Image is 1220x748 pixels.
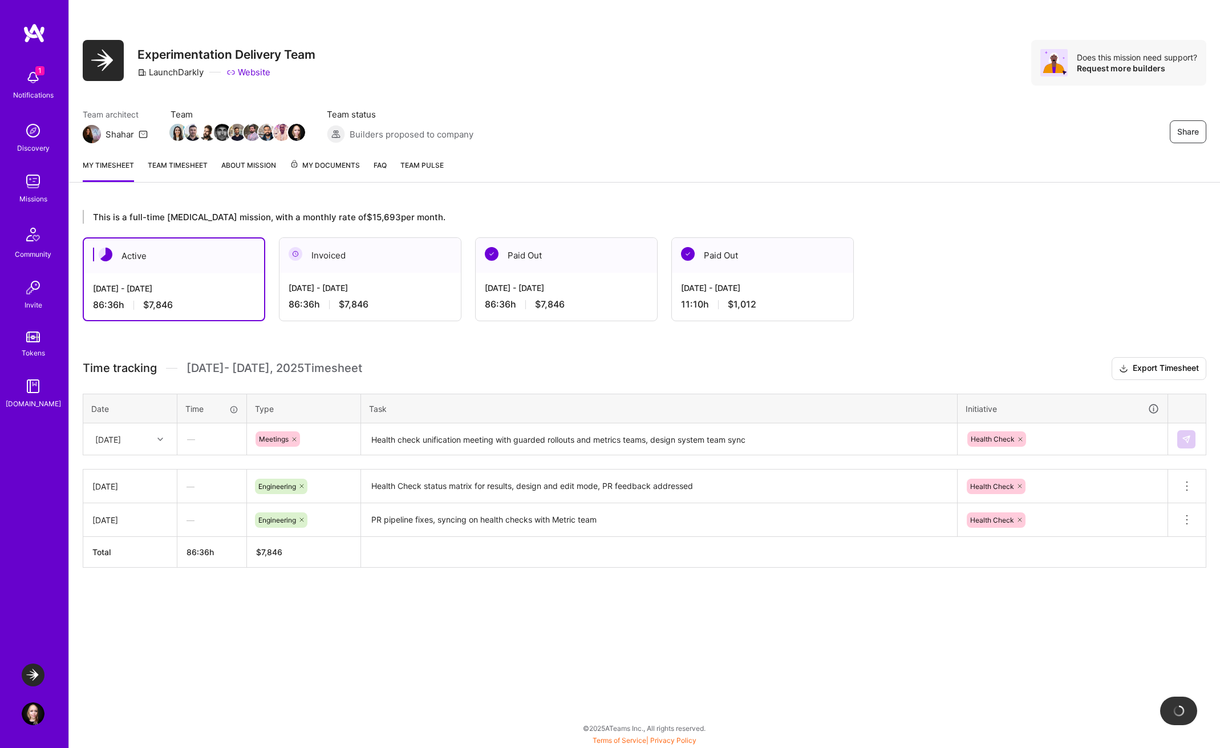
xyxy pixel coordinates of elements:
[26,331,40,342] img: tokens
[593,736,646,745] a: Terms of Service
[289,298,452,310] div: 86:36 h
[99,248,112,261] img: Active
[171,108,304,120] span: Team
[22,702,44,725] img: User Avatar
[185,403,238,415] div: Time
[274,123,289,142] a: Team Member Avatar
[23,23,46,43] img: logo
[361,394,958,423] th: Task
[966,402,1160,415] div: Initiative
[681,298,844,310] div: 11:10 h
[229,124,246,141] img: Team Member Avatar
[22,170,44,193] img: teamwork
[1077,52,1197,63] div: Does this mission need support?
[19,664,47,686] a: LaunchDarkly: Experimentation Delivery Team
[327,125,345,143] img: Builders proposed to company
[339,298,368,310] span: $7,846
[157,436,163,442] i: icon Chevron
[148,159,208,182] a: Team timesheet
[106,128,134,140] div: Shahar
[1177,126,1199,138] span: Share
[19,702,47,725] a: User Avatar
[22,664,44,686] img: LaunchDarkly: Experimentation Delivery Team
[137,68,147,77] i: icon CompanyGray
[221,159,276,182] a: About Mission
[476,238,657,273] div: Paid Out
[260,123,274,142] a: Team Member Avatar
[289,282,452,294] div: [DATE] - [DATE]
[83,40,124,81] img: Company Logo
[290,159,360,182] a: My Documents
[22,119,44,142] img: discovery
[374,159,387,182] a: FAQ
[83,210,1120,224] div: This is a full-time [MEDICAL_DATA] mission, with a monthly rate of $15,693 per month.
[83,361,157,375] span: Time tracking
[184,124,201,141] img: Team Member Avatar
[177,471,246,502] div: —
[137,47,315,62] h3: Experimentation Delivery Team
[13,89,54,101] div: Notifications
[362,471,956,502] textarea: Health Check status matrix for results, design and edit mode, PR feedback addressed
[84,238,264,273] div: Active
[273,124,290,141] img: Team Member Avatar
[139,130,148,139] i: icon Mail
[15,248,51,260] div: Community
[971,435,1015,443] span: Health Check
[288,124,305,141] img: Team Member Avatar
[1077,63,1197,74] div: Request more builders
[258,482,296,491] span: Engineering
[199,124,216,141] img: Team Member Avatar
[83,159,134,182] a: My timesheet
[485,247,498,261] img: Paid Out
[68,714,1220,742] div: © 2025 ATeams Inc., All rights reserved.
[185,123,200,142] a: Team Member Avatar
[19,193,47,205] div: Missions
[137,66,204,78] div: LaunchDarkly
[95,433,121,445] div: [DATE]
[485,298,648,310] div: 86:36 h
[1170,120,1206,143] button: Share
[279,238,461,273] div: Invoiced
[17,142,50,154] div: Discovery
[593,736,696,745] span: |
[215,123,230,142] a: Team Member Avatar
[327,108,473,120] span: Team status
[25,299,42,311] div: Invite
[1119,363,1128,375] i: icon Download
[226,66,270,78] a: Website
[1182,435,1191,444] img: Submit
[259,435,289,443] span: Meetings
[681,247,695,261] img: Paid Out
[83,125,101,143] img: Team Architect
[93,299,255,311] div: 86:36 h
[247,537,361,568] th: $7,846
[970,482,1014,491] span: Health Check
[289,123,304,142] a: Team Member Avatar
[244,124,261,141] img: Team Member Avatar
[22,375,44,398] img: guide book
[83,394,177,423] th: Date
[169,124,187,141] img: Team Member Avatar
[290,159,360,172] span: My Documents
[214,124,231,141] img: Team Member Avatar
[485,282,648,294] div: [DATE] - [DATE]
[83,108,148,120] span: Team architect
[143,299,173,311] span: $7,846
[247,394,361,423] th: Type
[258,516,296,524] span: Engineering
[650,736,696,745] a: Privacy Policy
[187,361,362,375] span: [DATE] - [DATE] , 2025 Timesheet
[230,123,245,142] a: Team Member Avatar
[35,66,44,75] span: 1
[92,480,168,492] div: [DATE]
[177,537,247,568] th: 86:36h
[258,124,275,141] img: Team Member Avatar
[970,516,1014,524] span: Health Check
[1040,49,1068,76] img: Avatar
[400,161,444,169] span: Team Pulse
[245,123,260,142] a: Team Member Avatar
[22,347,45,359] div: Tokens
[22,66,44,89] img: bell
[19,221,47,248] img: Community
[289,247,302,261] img: Invoiced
